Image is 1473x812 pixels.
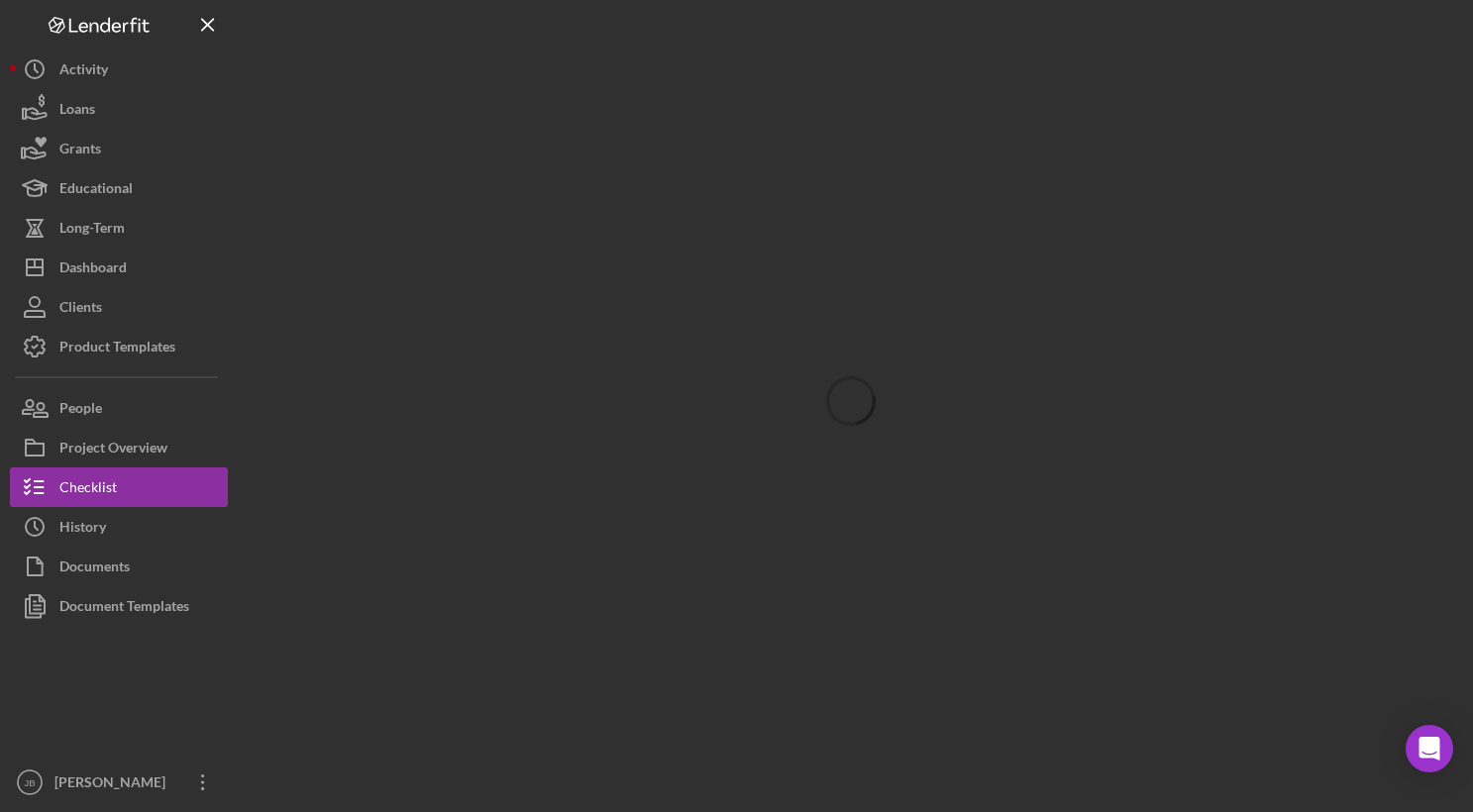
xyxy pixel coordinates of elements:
div: Document Templates [59,586,189,631]
button: Grants [10,129,228,168]
div: Clients [59,287,102,332]
div: Product Templates [59,327,175,371]
div: Open Intercom Messenger [1406,725,1453,772]
div: Educational [59,168,133,213]
button: People [10,388,228,428]
button: Product Templates [10,327,228,366]
button: Educational [10,168,228,208]
text: JB [24,777,35,788]
button: History [10,507,228,547]
button: JB[PERSON_NAME] [10,762,228,802]
button: Clients [10,287,228,327]
div: Documents [59,547,130,591]
div: [PERSON_NAME] [50,762,178,807]
button: Document Templates [10,586,228,626]
button: Documents [10,547,228,586]
div: People [59,388,102,433]
div: Dashboard [59,248,127,292]
button: Checklist [10,467,228,507]
button: Project Overview [10,428,228,467]
div: Grants [59,129,101,173]
div: Loans [59,89,95,134]
div: Checklist [59,467,117,512]
div: Activity [59,50,108,94]
div: History [59,507,106,552]
div: Project Overview [59,428,167,472]
button: Loans [10,89,228,129]
button: Long-Term [10,208,228,248]
button: Dashboard [10,248,228,287]
button: Activity [10,50,228,89]
div: Long-Term [59,208,125,253]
